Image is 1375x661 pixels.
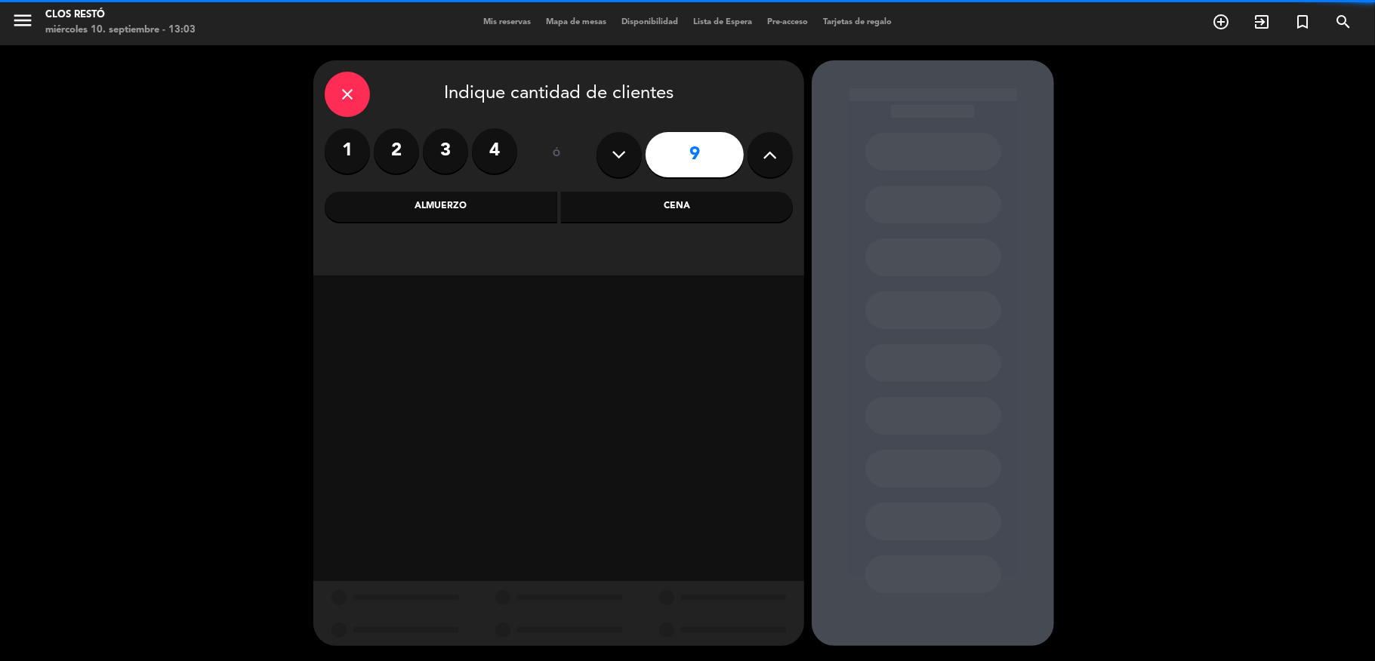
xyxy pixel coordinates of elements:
[1334,13,1352,31] i: search
[538,18,614,26] span: Mapa de mesas
[476,18,538,26] span: Mis reservas
[11,9,34,32] i: menu
[325,128,370,174] label: 1
[374,128,419,174] label: 2
[815,18,899,26] span: Tarjetas de regalo
[1253,13,1271,31] i: exit_to_app
[325,192,557,222] div: Almuerzo
[532,128,581,181] div: ó
[338,85,356,103] i: close
[614,18,686,26] span: Disponibilidad
[686,18,760,26] span: Lista de Espera
[45,23,196,38] div: miércoles 10. septiembre - 13:03
[1293,13,1312,31] i: turned_in_not
[1212,13,1230,31] i: add_circle_outline
[45,8,196,23] div: Clos Restó
[472,128,517,174] label: 4
[760,18,815,26] span: Pre-acceso
[423,128,468,174] label: 3
[11,9,34,37] button: menu
[325,72,793,117] div: Indique cantidad de clientes
[561,192,794,222] div: Cena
